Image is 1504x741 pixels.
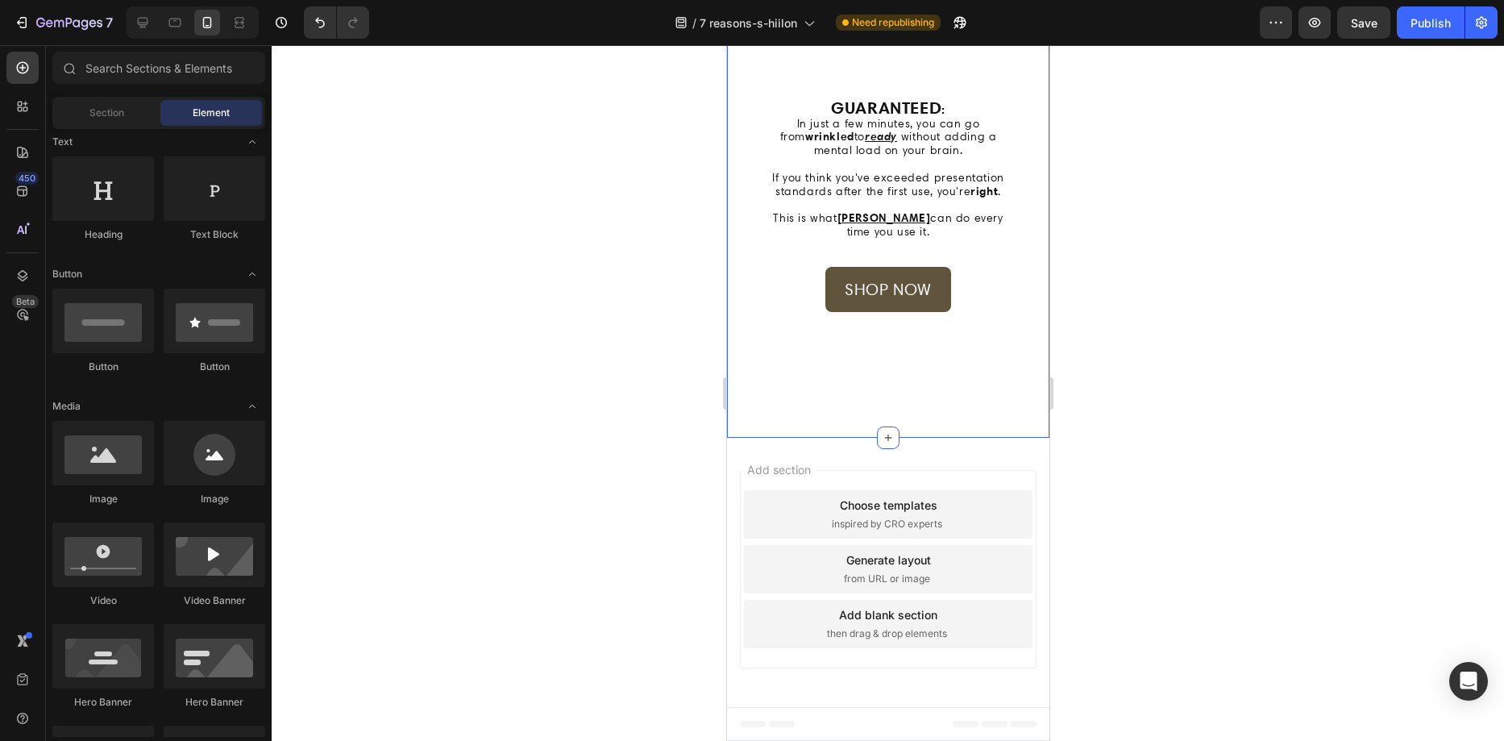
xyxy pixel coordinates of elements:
[164,227,265,242] div: Text Block
[1411,15,1451,31] div: Publish
[1351,16,1377,30] span: Save
[852,15,934,30] span: Need republishing
[193,106,230,120] span: Element
[164,695,265,710] div: Hero Banner
[52,593,154,608] div: Video
[52,360,154,374] div: Button
[52,135,73,149] span: Text
[52,267,82,281] span: Button
[1397,6,1465,39] button: Publish
[1337,6,1390,39] button: Save
[727,45,1049,741] iframe: Design area
[12,295,39,308] div: Beta
[106,13,113,32] p: 7
[239,261,265,287] span: Toggle open
[304,6,369,39] div: Undo/Redo
[700,15,797,31] span: 7 reasons-s-hiilon
[52,52,265,84] input: Search Sections & Elements
[239,129,265,155] span: Toggle open
[15,172,39,185] div: 450
[164,360,265,374] div: Button
[52,399,81,414] span: Media
[239,393,265,419] span: Toggle open
[52,492,154,506] div: Image
[164,593,265,608] div: Video Banner
[1449,662,1488,701] div: Open Intercom Messenger
[89,106,124,120] span: Section
[52,695,154,710] div: Hero Banner
[692,15,696,31] span: /
[164,492,265,506] div: Image
[52,227,154,242] div: Heading
[6,6,120,39] button: 7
